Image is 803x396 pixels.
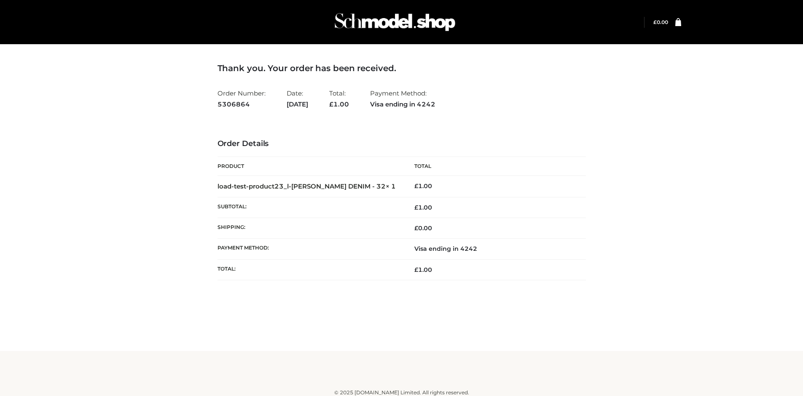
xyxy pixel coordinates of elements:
[414,182,418,190] span: £
[402,157,586,176] th: Total
[386,182,396,190] strong: × 1
[218,197,402,218] th: Subtotal:
[653,19,668,25] a: £0.00
[370,99,435,110] strong: Visa ending in 4242
[414,224,432,232] bdi: 0.00
[370,86,435,112] li: Payment Method:
[414,224,418,232] span: £
[653,19,668,25] bdi: 0.00
[329,86,349,112] li: Total:
[218,218,402,239] th: Shipping:
[218,259,402,280] th: Total:
[414,266,418,274] span: £
[218,63,586,73] h3: Thank you. Your order has been received.
[653,19,657,25] span: £
[218,139,586,149] h3: Order Details
[218,157,402,176] th: Product
[414,266,432,274] span: 1.00
[329,100,349,108] span: 1.00
[218,239,402,259] th: Payment method:
[218,86,266,112] li: Order Number:
[218,182,396,190] strong: load-test-product23_l-[PERSON_NAME] DENIM - 32
[414,204,432,211] span: 1.00
[332,5,458,39] img: Schmodel Admin 964
[402,239,586,259] td: Visa ending in 4242
[329,100,333,108] span: £
[414,204,418,211] span: £
[414,182,432,190] bdi: 1.00
[287,86,308,112] li: Date:
[287,99,308,110] strong: [DATE]
[218,99,266,110] strong: 5306864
